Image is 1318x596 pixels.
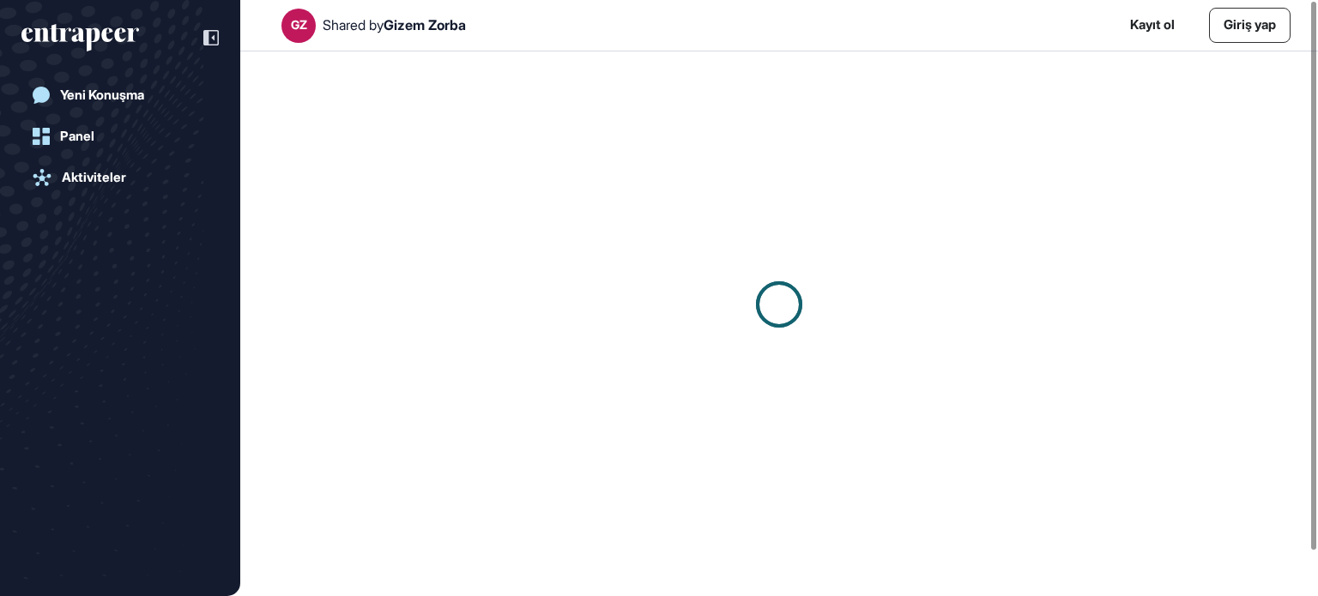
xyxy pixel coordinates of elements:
[60,87,144,103] div: Yeni Konuşma
[21,24,139,51] div: entrapeer-logo
[1130,15,1175,35] a: Kayıt ol
[60,129,94,144] div: Panel
[1209,8,1291,43] a: Giriş yap
[323,17,466,33] div: Shared by
[291,18,307,32] div: GZ
[62,170,126,185] div: Aktiviteler
[384,16,466,33] span: Gizem Zorba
